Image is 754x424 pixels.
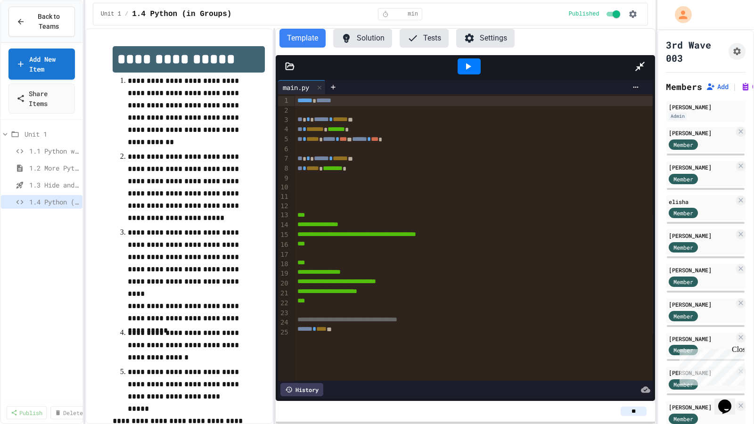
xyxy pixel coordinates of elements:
div: My Account [665,4,694,25]
span: Member [673,140,693,149]
a: Share Items [8,83,75,114]
div: 9 [278,174,290,183]
div: [PERSON_NAME] [669,403,734,411]
div: 24 [278,318,290,328]
span: 1.4 Python (in Groups) [132,8,231,20]
a: Add New Item [8,49,75,80]
div: Chat with us now!Close [4,4,65,60]
div: 25 [278,328,290,338]
button: Add [706,82,729,91]
span: | [732,81,737,92]
div: 22 [278,299,290,309]
div: [PERSON_NAME] [669,266,734,274]
a: Delete [50,406,87,419]
button: Assignment Settings [729,43,746,60]
iframe: To enrich screen reader interactions, please activate Accessibility in Grammarly extension settings [676,345,745,385]
div: 21 [278,289,290,299]
div: main.py [278,80,326,94]
div: [PERSON_NAME] [669,129,734,137]
div: 13 [278,211,290,220]
span: 1.3 Hide and Seek [29,180,79,190]
iframe: chat widget [714,386,745,415]
button: Tests [400,29,449,48]
div: 18 [278,260,290,269]
span: Member [673,346,693,354]
div: 23 [278,309,290,318]
div: [PERSON_NAME] [669,368,734,377]
h1: 3rd Wave 003 [666,38,725,65]
button: Template [279,29,326,48]
div: 5 [278,135,290,145]
div: 12 [278,202,290,211]
span: Member [673,380,693,389]
div: 11 [278,192,290,202]
span: Back to Teams [31,12,67,32]
span: / [125,10,128,18]
div: 6 [278,145,290,154]
a: Publish [7,406,47,419]
div: [PERSON_NAME] [669,163,734,171]
span: 1.4 Python (in Groups) [29,197,79,207]
div: 1 [278,96,290,106]
div: 8 [278,164,290,174]
div: [PERSON_NAME] [669,231,734,240]
div: Content is published and visible to students [569,8,622,20]
button: Settings [456,29,515,48]
div: 7 [278,154,290,164]
span: Unit 1 [101,10,121,18]
div: Admin [669,112,687,120]
span: Member [673,175,693,183]
div: 3 [278,115,290,125]
span: Unit 1 [25,129,79,139]
h2: Members [666,80,702,93]
div: 4 [278,125,290,135]
span: 1.1 Python with Turtle [29,146,79,156]
div: 15 [278,230,290,240]
span: Member [673,243,693,252]
div: History [280,383,323,396]
span: Published [569,10,599,18]
button: Back to Teams [8,7,75,37]
span: Member [673,209,693,217]
span: min [408,10,418,18]
div: 17 [278,250,290,260]
div: [PERSON_NAME] [669,300,734,309]
div: main.py [278,82,314,92]
span: 1.2 More Python (using Turtle) [29,163,79,173]
div: 10 [278,183,290,192]
div: 16 [278,240,290,250]
button: Solution [333,29,392,48]
div: 19 [278,269,290,279]
div: 14 [278,220,290,230]
div: elisha [669,197,734,206]
span: Member [673,415,693,423]
div: [PERSON_NAME] [669,334,734,343]
div: 2 [278,106,290,115]
span: Member [673,277,693,286]
span: Member [673,312,693,320]
div: [PERSON_NAME] [669,103,743,111]
div: 20 [278,279,290,289]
